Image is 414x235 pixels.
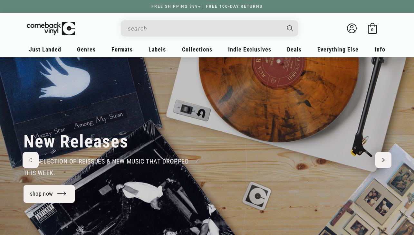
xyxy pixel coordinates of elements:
[371,27,373,32] span: 0
[111,46,133,53] span: Formats
[121,20,298,36] div: Search
[287,46,302,53] span: Deals
[317,46,359,53] span: Everything Else
[228,46,271,53] span: Indie Exclusives
[375,46,385,53] span: Info
[128,22,281,35] input: search
[29,46,61,53] span: Just Landed
[24,185,75,203] a: shop now
[149,46,166,53] span: Labels
[281,20,299,36] button: Search
[77,46,96,53] span: Genres
[24,157,189,177] span: our selection of reissues & new music that dropped this week.
[145,4,269,9] a: FREE SHIPPING $89+ | FREE 100-DAY RETURNS
[182,46,212,53] span: Collections
[24,131,129,152] h2: New Releases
